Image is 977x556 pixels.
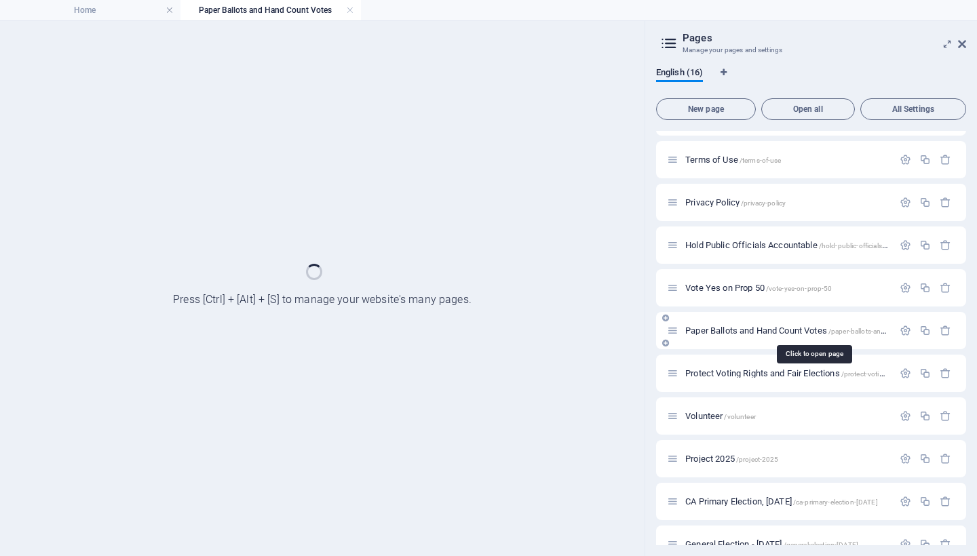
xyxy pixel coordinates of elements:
[940,197,951,208] div: Remove
[681,283,893,292] div: Vote Yes on Prop 50/vote-yes-on-prop-50
[828,327,942,335] span: /paper-ballots-and-hand-count-votes
[741,199,786,207] span: /privacy-policy
[919,368,931,379] div: Duplicate
[940,282,951,294] div: Remove
[793,498,878,506] span: /ca-primary-election-[DATE]
[860,98,966,120] button: All Settings
[685,325,942,336] span: Paper Ballots and Hand Count Votes
[919,496,931,507] div: Duplicate
[900,325,911,336] div: Settings
[919,197,931,208] div: Duplicate
[919,239,931,251] div: Duplicate
[900,538,911,550] div: Settings
[685,496,878,507] span: Click to open page
[900,154,911,165] div: Settings
[819,242,922,250] span: /hold-public-officials-accountable
[900,410,911,422] div: Settings
[685,368,961,378] span: Protect Voting Rights and Fair Elections
[681,412,893,420] div: Volunteer/volunteer
[900,239,911,251] div: Settings
[685,197,786,207] span: Click to open page
[940,325,951,336] div: Remove
[900,368,911,379] div: Settings
[740,157,782,164] span: /terms-of-use
[784,541,858,549] span: /general-election-[DATE]
[681,540,893,549] div: General Election - [DATE]/general-election-[DATE]
[940,538,951,550] div: Remove
[656,64,703,83] span: English (16)
[761,98,855,120] button: Open all
[841,370,962,378] span: /protect-voting-rights-and-fair-elections
[940,154,951,165] div: Remove
[940,368,951,379] div: Remove
[681,454,893,463] div: Project 2025/project-2025
[683,44,939,56] h3: Manage your pages and settings
[724,413,755,420] span: /volunteer
[767,105,849,113] span: Open all
[685,539,858,549] span: Click to open page
[919,538,931,550] div: Duplicate
[940,496,951,507] div: Remove
[681,369,893,378] div: Protect Voting Rights and Fair Elections/protect-voting-rights-and-fair-elections
[919,410,931,422] div: Duplicate
[685,454,778,464] span: Click to open page
[940,410,951,422] div: Remove
[656,98,756,120] button: New page
[685,155,781,165] span: Click to open page
[900,197,911,208] div: Settings
[919,282,931,294] div: Duplicate
[656,67,966,93] div: Language Tabs
[919,154,931,165] div: Duplicate
[681,155,893,164] div: Terms of Use/terms-of-use
[766,285,832,292] span: /vote-yes-on-prop-50
[685,411,756,421] span: Click to open page
[685,283,832,293] span: Click to open page
[685,240,921,250] span: Click to open page
[681,497,893,506] div: CA Primary Election, [DATE]/ca-primary-election-[DATE]
[940,453,951,464] div: Remove
[900,282,911,294] div: Settings
[180,3,361,18] h4: Paper Ballots and Hand Count Votes
[940,239,951,251] div: Remove
[662,105,750,113] span: New page
[736,456,779,463] span: /project-2025
[683,32,966,44] h2: Pages
[681,326,893,335] div: Paper Ballots and Hand Count Votes/paper-ballots-and-hand-count-votes
[681,198,893,207] div: Privacy Policy/privacy-policy
[681,241,893,250] div: Hold Public Officials Accountable/hold-public-officials-accountable
[866,105,960,113] span: All Settings
[919,325,931,336] div: Duplicate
